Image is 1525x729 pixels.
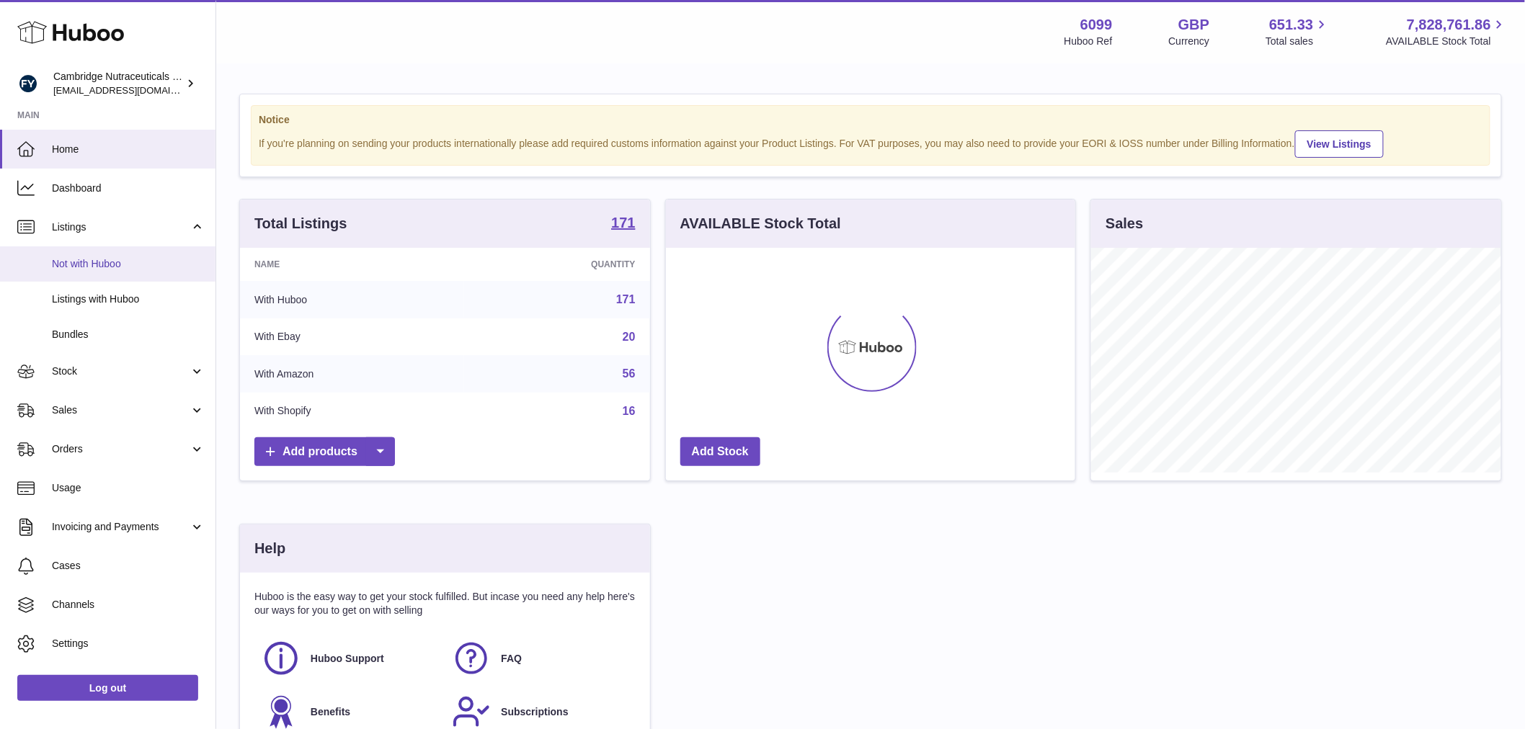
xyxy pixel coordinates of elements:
[616,293,636,305] a: 171
[623,367,636,380] a: 56
[240,393,464,430] td: With Shopify
[1295,130,1384,158] a: View Listings
[17,675,198,701] a: Log out
[52,481,205,495] span: Usage
[262,639,437,678] a: Huboo Support
[1178,15,1209,35] strong: GBP
[680,214,841,233] h3: AVAILABLE Stock Total
[52,257,205,271] span: Not with Huboo
[1064,35,1113,48] div: Huboo Ref
[52,143,205,156] span: Home
[52,559,205,573] span: Cases
[1169,35,1210,48] div: Currency
[254,539,285,558] h3: Help
[1269,15,1313,35] span: 651.33
[254,590,636,617] p: Huboo is the easy way to get your stock fulfilled. But incase you need any help here's our ways f...
[17,73,39,94] img: internalAdmin-6099@internal.huboo.com
[1386,15,1508,48] a: 7,828,761.86 AVAILABLE Stock Total
[311,652,384,666] span: Huboo Support
[240,281,464,318] td: With Huboo
[623,405,636,417] a: 16
[1080,15,1113,35] strong: 6099
[52,442,190,456] span: Orders
[52,598,205,612] span: Channels
[611,215,635,230] strong: 171
[611,215,635,233] a: 171
[1106,214,1143,233] h3: Sales
[52,292,205,306] span: Listings with Huboo
[240,355,464,393] td: With Amazon
[1386,35,1508,48] span: AVAILABLE Stock Total
[1266,15,1330,48] a: 651.33 Total sales
[259,113,1482,127] strong: Notice
[259,128,1482,158] div: If you're planning on sending your products internationally please add required customs informati...
[52,182,205,195] span: Dashboard
[52,220,190,234] span: Listings
[452,639,628,678] a: FAQ
[254,437,395,467] a: Add products
[52,328,205,341] span: Bundles
[52,364,190,378] span: Stock
[623,331,636,343] a: 20
[53,70,183,97] div: Cambridge Nutraceuticals Ltd
[1407,15,1491,35] span: 7,828,761.86
[53,84,212,96] span: [EMAIL_ADDRESS][DOMAIN_NAME]
[240,248,464,281] th: Name
[501,652,522,666] span: FAQ
[52,520,190,534] span: Invoicing and Payments
[52,637,205,650] span: Settings
[501,705,568,719] span: Subscriptions
[52,403,190,417] span: Sales
[240,318,464,356] td: With Ebay
[464,248,649,281] th: Quantity
[1266,35,1330,48] span: Total sales
[680,437,760,467] a: Add Stock
[311,705,350,719] span: Benefits
[254,214,347,233] h3: Total Listings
